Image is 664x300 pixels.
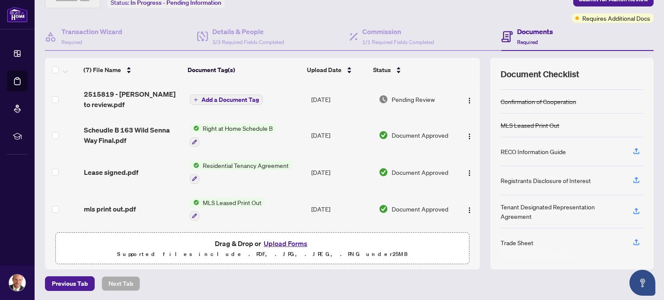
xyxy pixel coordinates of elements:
span: Required [61,39,82,45]
span: Status [373,65,391,75]
span: (7) File Name [83,65,121,75]
img: Document Status [379,167,388,177]
span: Pending Review [392,95,435,104]
span: 3/3 Required Fields Completed [212,39,284,45]
img: Status Icon [190,198,199,207]
th: (7) File Name [80,58,184,82]
span: Residential Tenancy Agreement [199,161,292,170]
button: Add a Document Tag [190,94,263,105]
span: Document Approved [392,204,448,214]
th: Upload Date [303,58,370,82]
span: MLS Leased Print Out [199,198,265,207]
img: logo [7,6,28,22]
span: 2515819 - [PERSON_NAME] to review.pdf [84,89,183,110]
div: Trade Sheet [501,238,533,247]
button: Status IconMLS Leased Print Out [190,198,265,221]
button: Next Tab [102,276,140,291]
div: Tenant Designated Representation Agreement [501,202,622,221]
span: Lease signed.pdf [84,167,138,177]
button: Status IconResidential Tenancy Agreement [190,161,292,184]
span: Right at Home Schedule B [199,123,276,133]
button: Status IconRight at Home Schedule B [190,123,276,147]
span: Drag & Drop orUpload FormsSupported files include .PDF, .JPG, .JPEG, .PNG under25MB [56,233,469,265]
span: Required [517,39,538,45]
div: Registrants Disclosure of Interest [501,176,591,185]
span: plus [194,98,198,102]
span: Scheudle B 163 Wild Senna Way Final.pdf [84,125,183,145]
button: Logo [463,92,476,106]
div: RECO Information Guide [501,147,566,156]
td: [DATE] [308,82,375,117]
span: Previous Tab [52,277,88,291]
button: Logo [463,202,476,216]
button: Add a Document Tag [190,95,263,105]
img: Document Status [379,95,388,104]
img: Logo [466,207,473,214]
img: Status Icon [190,161,199,170]
span: Document Approved [392,130,448,140]
span: Drag & Drop or [215,238,310,249]
span: Upload Date [307,65,342,75]
td: [DATE] [308,117,375,154]
img: Profile Icon [9,275,26,291]
img: Document Status [379,130,388,140]
span: Add a Document Tag [201,97,259,103]
img: Status Icon [190,123,199,133]
button: Upload Forms [261,238,310,249]
span: Document Approved [392,167,448,177]
span: Document Checklist [501,68,579,80]
img: Logo [466,97,473,104]
td: [DATE] [308,227,375,265]
button: Previous Tab [45,276,95,291]
img: Logo [466,133,473,140]
th: Document Tag(s) [184,58,303,82]
h4: Transaction Wizard [61,26,122,37]
button: Logo [463,128,476,142]
th: Status [370,58,450,82]
h4: Commission [362,26,434,37]
p: Supported files include .PDF, .JPG, .JPEG, .PNG under 25 MB [61,249,464,259]
button: Open asap [629,270,655,296]
td: [DATE] [308,191,375,228]
h4: Documents [517,26,553,37]
img: Document Status [379,204,388,214]
button: Logo [463,165,476,179]
img: Logo [466,170,473,177]
span: 1/1 Required Fields Completed [362,39,434,45]
td: [DATE] [308,154,375,191]
div: Confirmation of Cooperation [501,97,576,106]
div: MLS Leased Print Out [501,120,559,130]
span: mls print out.pdf [84,204,136,214]
h4: Details & People [212,26,284,37]
span: Requires Additional Docs [582,13,650,23]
